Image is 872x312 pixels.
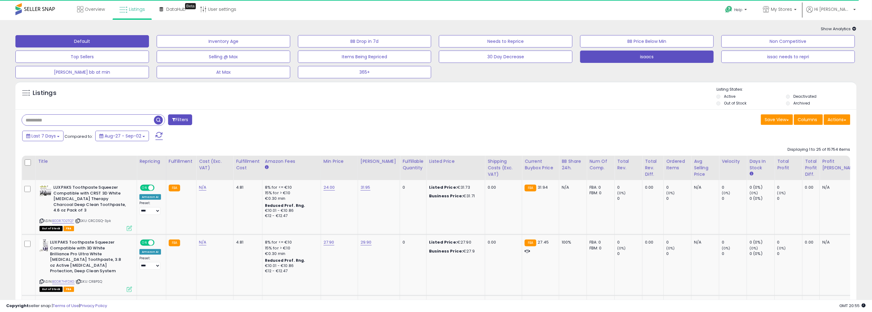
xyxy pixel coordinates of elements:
[298,51,432,63] button: Items Being Repriced
[265,158,318,165] div: Amazon Fees
[788,147,850,153] div: Displaying 1 to 25 of 15754 items
[76,279,102,284] span: | SKU: CRBPSQ
[105,133,141,139] span: Aug-27 - Sep-02
[429,193,463,199] b: Business Price:
[265,240,316,245] div: 8% for <= €10
[85,6,105,12] span: Overview
[265,258,305,263] b: Reduced Prof. Rng.
[538,239,549,245] span: 27.45
[777,158,800,171] div: Total Profit
[525,158,556,171] div: Current Buybox Price
[236,240,258,245] div: 4.81
[750,185,775,190] div: 0 (0%)
[157,51,290,63] button: Selling @ Max
[429,185,480,190] div: €31.73
[589,190,610,196] div: FBM: 0
[64,226,74,231] span: FBA
[39,240,132,291] div: ASIN:
[31,133,56,139] span: Last 7 Days
[666,240,691,245] div: 0
[403,240,422,245] div: 0
[64,133,93,139] span: Compared to:
[403,185,422,190] div: 0
[840,303,866,309] span: 2025-09-10 20:55 GMT
[666,185,691,190] div: 0
[52,218,74,224] a: B0DR7D2TQ7
[185,3,196,9] div: Tooltip anchor
[666,158,689,171] div: Ordered Items
[525,185,536,191] small: FBA
[265,196,316,201] div: €0.30 min
[666,191,675,195] small: (0%)
[666,196,691,201] div: 0
[169,185,180,191] small: FBA
[562,240,582,245] div: 100%
[199,158,231,171] div: Cost (Exc. VAT)
[824,114,850,125] button: Actions
[429,248,463,254] b: Business Price:
[805,158,817,178] div: Total Profit Diff.
[6,303,29,309] strong: Copyright
[538,184,548,190] span: 31.94
[694,185,714,190] div: N/A
[617,246,626,251] small: (0%)
[154,185,163,191] span: OFF
[39,287,63,292] span: All listings that are currently out of stock and unavailable for purchase on Amazon
[725,6,733,13] i: Get Help
[721,35,855,47] button: Non Competitive
[488,240,517,245] div: 0.00
[617,191,626,195] small: (0%)
[617,158,640,171] div: Total Rev.
[403,158,424,171] div: Fulfillable Quantity
[324,184,335,191] a: 24.00
[822,185,857,190] div: N/A
[15,66,149,78] button: [PERSON_NAME] bb at min
[265,203,305,208] b: Reduced Prof. Rng.
[22,131,64,141] button: Last 7 Days
[617,196,642,201] div: 0
[429,240,480,245] div: €27.90
[805,240,815,245] div: 0.00
[361,158,397,165] div: [PERSON_NAME]
[722,185,747,190] div: 0
[53,303,79,309] a: Terms of Use
[64,287,74,292] span: FBA
[429,193,480,199] div: €31.71
[265,263,316,269] div: €10.01 - €10.86
[694,158,717,178] div: Avg Selling Price
[39,185,132,230] div: ASIN:
[265,165,269,170] small: Amazon Fees.
[298,66,432,78] button: 365+
[429,158,482,165] div: Listed Price
[777,246,786,251] small: (0%)
[722,240,747,245] div: 0
[822,240,857,245] div: N/A
[750,171,753,177] small: Days In Stock.
[95,131,149,141] button: Aug-27 - Sep-02
[771,6,792,12] span: My Stores
[666,246,675,251] small: (0%)
[169,158,194,165] div: Fulfillment
[805,185,815,190] div: 0.00
[361,184,370,191] a: 31.95
[617,240,642,245] div: 0
[734,7,743,12] span: Help
[724,94,735,99] label: Active
[298,35,432,47] button: BB Drop in 7d
[265,245,316,251] div: 15% for > €10
[617,185,642,190] div: 0
[265,190,316,196] div: 15% for > €10
[265,213,316,219] div: €12 - €12.47
[15,35,149,47] button: Default
[821,26,857,32] span: Show Analytics
[439,51,572,63] button: 30 Day Decrease
[798,117,817,123] span: Columns
[750,240,775,245] div: 0 (0%)
[488,185,517,190] div: 0.00
[488,158,519,178] div: Shipping Costs (Exc. VAT)
[80,303,107,309] a: Privacy Policy
[15,51,149,63] button: Top Sellers
[154,240,163,245] span: OFF
[589,245,610,251] div: FBM: 0
[777,240,802,245] div: 0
